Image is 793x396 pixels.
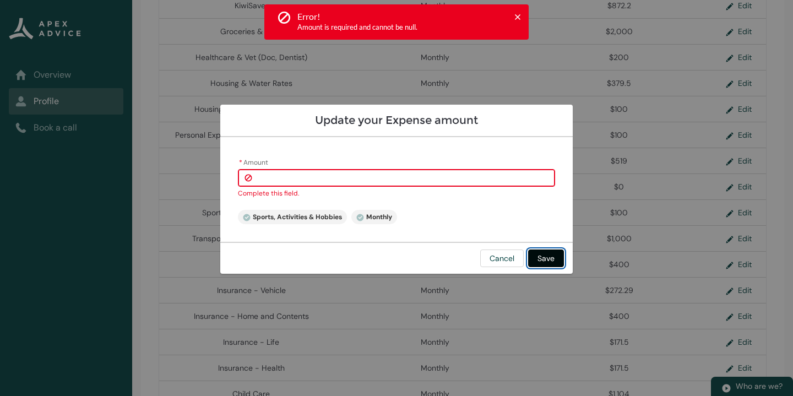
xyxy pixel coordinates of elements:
abbr: required [239,158,242,167]
span: Amount is required and cannot be null. [297,23,417,31]
label: Amount [238,155,273,168]
span: Monthly [356,213,392,221]
button: Cancel [480,249,524,267]
span: Sports, Activities & Hobbies [243,213,342,221]
div: Error! [297,11,417,22]
button: Save [528,249,564,267]
button: Close [513,12,522,21]
h2: Update your Expense amount [229,113,564,127]
div: Complete this field. [238,188,555,199]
